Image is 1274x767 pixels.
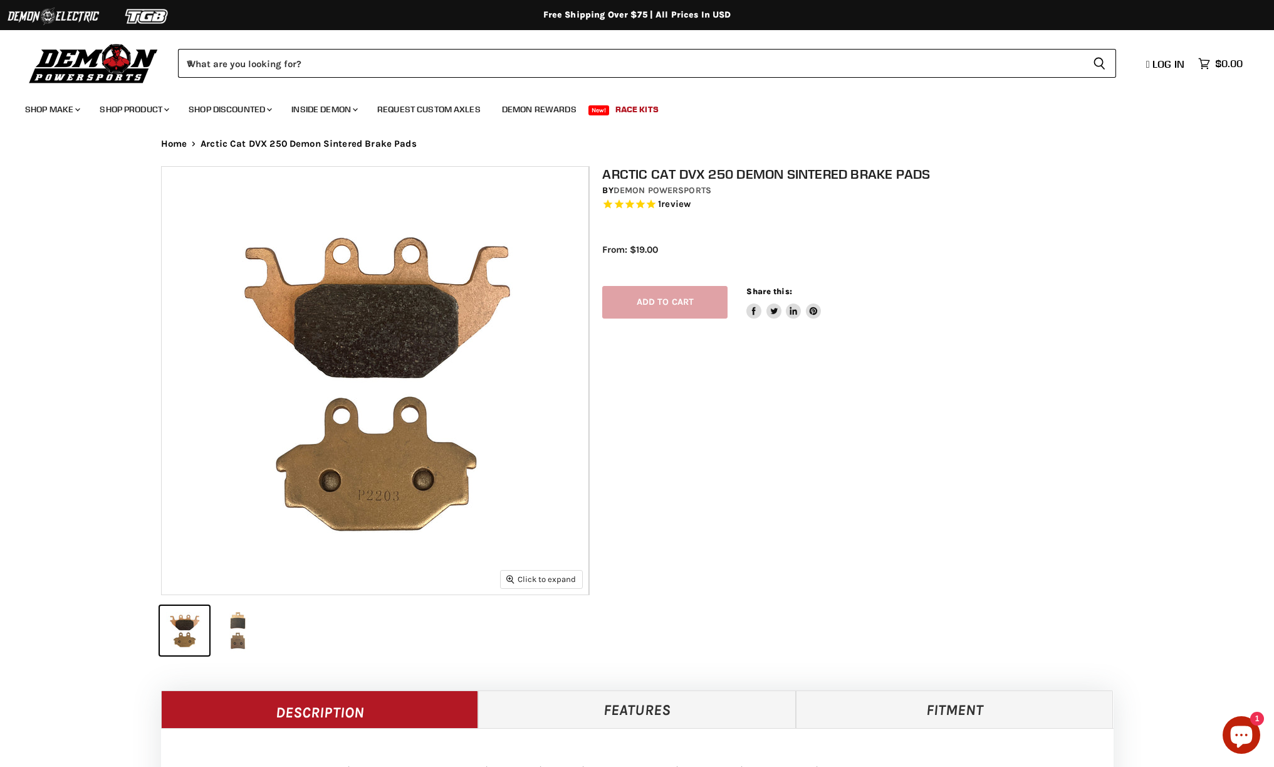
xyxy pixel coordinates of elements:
nav: Breadcrumbs [136,139,1139,149]
img: TGB Logo 2 [100,4,194,28]
a: Shop Make [16,97,88,122]
img: Demon Powersports [25,41,162,85]
div: by [602,184,1126,198]
aside: Share this: [746,286,821,319]
h1: Arctic Cat DVX 250 Demon Sintered Brake Pads [602,166,1126,182]
a: Log in [1141,58,1192,70]
a: Fitment [796,690,1114,728]
button: Arctic Cat DVX 250 Demon Sintered Brake Pads thumbnail [160,606,209,655]
span: Rated 5.0 out of 5 stars 1 reviews [602,198,1126,211]
a: Request Custom Axles [368,97,490,122]
span: Log in [1152,58,1184,70]
button: Click to expand [501,571,582,588]
span: From: $19.00 [602,244,658,255]
a: Race Kits [606,97,668,122]
a: Description [161,690,479,728]
input: When autocomplete results are available use up and down arrows to review and enter to select [178,49,1083,78]
button: Arctic Cat DVX 250 Demon Sintered Brake Pads thumbnail [213,606,263,655]
a: Demon Powersports [614,185,711,196]
inbox-online-store-chat: Shopify online store chat [1219,716,1264,757]
a: Features [478,690,796,728]
span: review [661,198,691,209]
a: Shop Product [90,97,177,122]
form: Product [178,49,1116,78]
span: Arctic Cat DVX 250 Demon Sintered Brake Pads [201,139,417,149]
div: Free Shipping Over $75 | All Prices In USD [136,9,1139,21]
a: Home [161,139,187,149]
img: Demon Electric Logo 2 [6,4,100,28]
span: New! [588,105,610,115]
ul: Main menu [16,92,1240,122]
span: $0.00 [1215,58,1243,70]
a: Inside Demon [282,97,365,122]
a: $0.00 [1192,55,1249,73]
a: Shop Discounted [179,97,279,122]
img: Arctic Cat DVX 250 Demon Sintered Brake Pads [162,167,589,595]
a: Demon Rewards [493,97,586,122]
button: Search [1083,49,1116,78]
span: Click to expand [506,574,576,584]
span: Share this: [746,287,791,296]
span: 1 reviews [658,198,691,209]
